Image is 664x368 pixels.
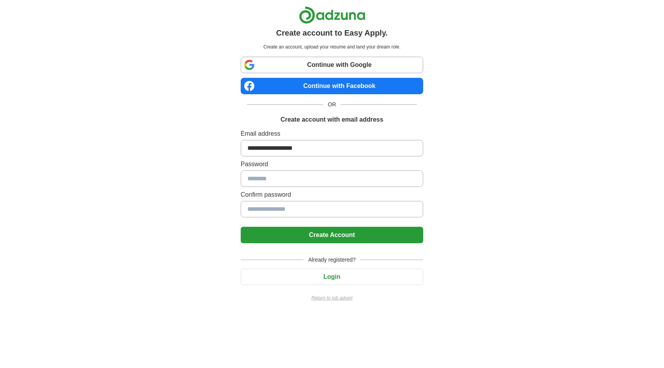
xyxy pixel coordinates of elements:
[241,129,423,138] label: Email address
[276,27,388,39] h1: Create account to Easy Apply.
[242,43,422,50] p: Create an account, upload your resume and land your dream role.
[241,57,423,73] a: Continue with Google
[241,78,423,94] a: Continue with Facebook
[241,273,423,280] a: Login
[281,115,383,124] h1: Create account with email address
[241,227,423,243] button: Create Account
[241,269,423,285] button: Login
[299,6,365,24] img: Adzuna logo
[241,190,423,199] label: Confirm password
[323,101,341,109] span: OR
[241,294,423,302] a: Return to job advert
[304,256,360,264] span: Already registered?
[241,160,423,169] label: Password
